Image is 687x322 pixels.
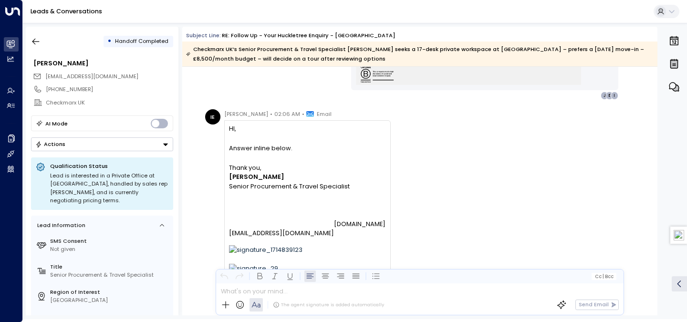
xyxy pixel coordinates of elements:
[270,109,272,119] span: •
[107,34,112,48] div: •
[224,109,268,119] span: [PERSON_NAME]
[273,301,384,308] div: The agent signature is added automatically
[50,314,170,322] label: Product of Interest
[229,182,350,191] span: Senior Procurement & Travel Specialist
[50,288,170,296] label: Region of Interest
[229,172,284,181] span: [PERSON_NAME]
[45,119,68,128] div: AI Mode
[229,264,280,274] img: signature_290541323
[229,264,280,282] a: signature_290541323
[229,163,261,172] span: Thank you,
[601,92,608,99] div: J
[274,109,300,119] span: 02:06 AM
[234,270,245,282] button: Redo
[46,99,173,107] div: Checkmarx UK
[222,31,396,40] div: RE: Follow up - Your Huckletree Enquiry - [GEOGRAPHIC_DATA]
[35,141,65,147] div: Actions
[50,172,168,205] div: Lead is interested in a Private Office at [GEOGRAPHIC_DATA], handled by sales rep [PERSON_NAME], ...
[219,270,230,282] button: Undo
[45,73,138,81] span: inbar.edri@checkmarx.com
[229,245,369,254] img: signature_1714839123
[186,31,221,39] span: Subject Line:
[317,109,332,119] span: Email
[31,7,102,15] a: Leads & Conversations
[50,263,170,271] label: Title
[45,73,138,80] span: [EMAIL_ADDRESS][DOMAIN_NAME]
[46,85,173,93] div: [PHONE_NUMBER]
[50,237,170,245] label: SMS Consent
[229,144,292,153] span: Answer inline below.
[50,271,170,279] div: Senior Procurement & Travel Specialist
[229,124,236,133] span: HI,
[302,109,304,119] span: •
[33,59,173,68] div: [PERSON_NAME]
[31,137,173,151] button: Actions
[205,109,220,125] div: IE
[50,162,168,170] p: Qualification Status
[611,92,618,99] div: I
[31,137,173,151] div: Button group with a nested menu
[186,44,653,63] div: Checkmarx UK’s Senior Procurement & Travel Specialist [PERSON_NAME] seeks a 17-desk private works...
[334,201,385,238] span: [DOMAIN_NAME]
[229,229,334,238] a: [EMAIL_ADDRESS][DOMAIN_NAME]
[50,245,170,253] div: Not given
[115,37,168,45] span: Handoff Completed
[605,92,613,99] div: E
[595,274,614,279] span: Cc Bcc
[592,273,616,280] button: Cc|Bcc
[34,221,85,229] div: Lead Information
[50,296,170,304] div: [GEOGRAPHIC_DATA]
[603,274,604,279] span: |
